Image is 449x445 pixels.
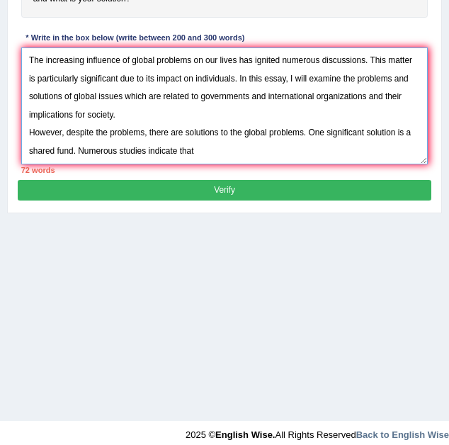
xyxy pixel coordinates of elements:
[356,429,449,440] a: Back to English Wise
[18,180,431,201] button: Verify
[215,429,275,440] strong: English Wise.
[21,33,249,45] div: * Write in the box below (write between 200 and 300 words)
[186,421,449,441] div: 2025 © All Rights Reserved
[21,164,428,176] div: 72 words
